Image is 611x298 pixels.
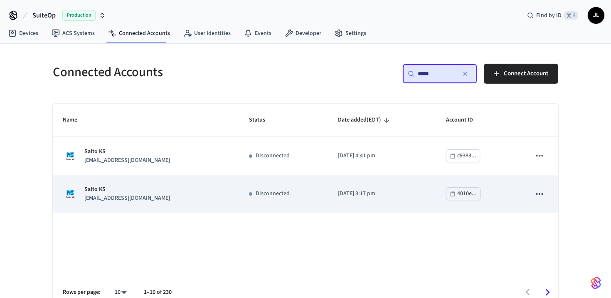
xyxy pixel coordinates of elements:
a: Connected Accounts [101,26,177,41]
a: User Identities [177,26,237,41]
span: Status [249,114,276,127]
span: Name [63,114,88,127]
span: Production [62,10,96,21]
img: SeamLogoGradient.69752ec5.svg [591,276,601,290]
div: 4010e... [457,189,477,199]
span: SuiteOp [32,10,56,20]
p: [EMAIL_ADDRESS][DOMAIN_NAME] [84,194,170,203]
a: ACS Systems [45,26,101,41]
p: Rows per page: [63,288,101,297]
img: Salto KS Logo [63,149,78,164]
p: 1–10 of 230 [144,288,172,297]
a: Events [237,26,278,41]
a: Settings [328,26,373,41]
div: Find by ID⌘ K [520,8,584,23]
span: Account ID [446,114,484,127]
button: Connect Account [484,64,558,84]
span: JL [589,8,604,23]
span: Connect Account [504,68,548,79]
div: c9383... [457,151,476,161]
p: [DATE] 3:17 pm [338,189,426,198]
span: Date added(EDT) [338,114,392,127]
h5: Connected Accounts [53,64,301,81]
p: [EMAIL_ADDRESS][DOMAIN_NAME] [84,156,170,165]
p: Salto KS [84,147,170,156]
p: Disconnected [256,151,290,160]
p: Salto KS [84,185,170,194]
p: Disconnected [256,189,290,198]
p: [DATE] 4:41 pm [338,151,426,160]
button: JL [588,7,604,24]
a: Devices [2,26,45,41]
span: ⌘ K [564,11,578,20]
a: Developer [278,26,328,41]
span: Find by ID [536,11,562,20]
button: c9383... [446,149,480,162]
img: Salto KS Logo [63,186,78,201]
button: 4010e... [446,187,480,200]
table: sticky table [53,104,558,213]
